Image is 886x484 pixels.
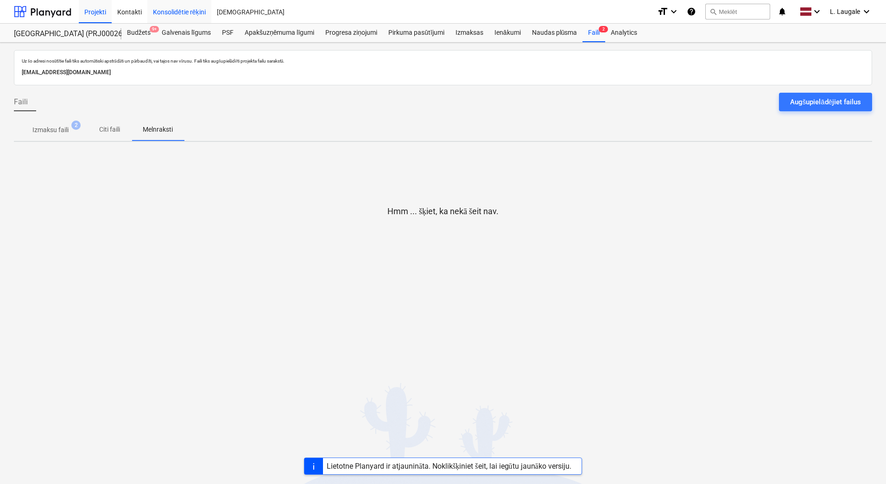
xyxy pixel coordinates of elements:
[779,93,872,111] button: Augšupielādējiet failus
[121,24,156,42] a: Budžets9+
[71,121,81,130] span: 2
[22,68,864,77] p: [EMAIL_ADDRESS][DOMAIN_NAME]
[450,24,489,42] a: Izmaksas
[32,125,69,135] p: Izmaksu faili
[489,24,526,42] a: Ienākumi
[383,24,450,42] a: Pirkuma pasūtījumi
[790,96,861,108] div: Augšupielādējiet failus
[599,26,608,32] span: 2
[216,24,239,42] a: PSF
[14,96,28,108] span: Faili
[605,24,643,42] a: Analytics
[143,125,173,134] p: Melnraksti
[150,26,159,32] span: 9+
[327,462,571,471] div: Lietotne Planyard ir atjaunināta. Noklikšķiniet šeit, lai iegūtu jaunāko versiju.
[239,24,320,42] a: Apakšuzņēmuma līgumi
[582,24,605,42] a: Faili2
[121,24,156,42] div: Budžets
[320,24,383,42] a: Progresa ziņojumi
[582,24,605,42] div: Faili
[387,206,499,217] p: Hmm ... šķiet, ka nekā šeit nav.
[22,58,864,64] p: Uz šo adresi nosūtītie faili tiks automātiski apstrādāti un pārbaudīti, vai tajos nav vīrusu. Fai...
[526,24,583,42] a: Naudas plūsma
[98,125,120,134] p: Citi faili
[14,29,110,39] div: [GEOGRAPHIC_DATA] (PRJ0002627, K-1 un K-2(2.kārta) 2601960
[156,24,216,42] a: Galvenais līgums
[840,439,886,484] iframe: Chat Widget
